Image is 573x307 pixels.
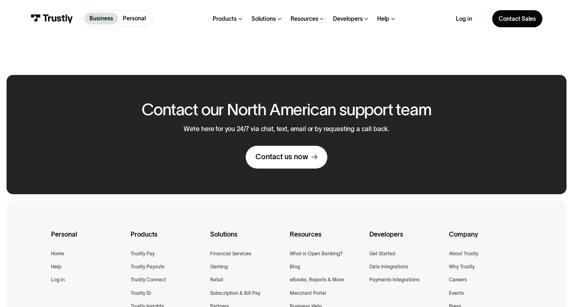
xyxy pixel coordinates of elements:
a: Trustly Connect [131,276,166,284]
a: About Trustly [449,250,478,258]
a: Careers [449,276,467,284]
div: Resources [290,229,363,250]
a: Trustly Pay [131,250,155,258]
a: Blog [290,263,300,271]
a: Data Integrations [369,263,408,271]
a: Financial Services [210,250,251,258]
p: Personal [123,14,146,23]
img: Trustly Logo [31,14,73,23]
div: Solutions [210,229,283,250]
a: Subscription & Bill Pay [210,289,260,297]
div: Personal [51,229,124,250]
div: Contact us now [255,152,308,162]
a: Trustly Payouts [131,263,164,271]
a: Get Started [369,250,395,258]
a: Business [84,13,118,24]
a: Why Trustly [449,263,475,271]
a: Log in [51,276,65,284]
div: Resources [291,15,318,22]
a: Home [51,250,64,258]
div: Products [131,229,204,250]
a: Help [51,263,61,271]
a: Gaming [210,263,228,271]
a: Personal [118,13,151,24]
div: Products [213,15,237,22]
div: Developers [333,15,363,22]
p: Business [89,14,113,23]
a: Retail [210,276,223,284]
a: Contact Sales [492,10,542,27]
div: Developers [369,229,442,250]
h2: Contact our North American support team [142,101,431,119]
div: Contact Sales [499,15,536,22]
a: Trustly ID [131,289,151,297]
div: Company [449,229,522,250]
div: Solutions [251,15,276,22]
div: Help [377,15,389,22]
a: Merchant Portal [290,289,326,297]
a: Contact us now [246,146,328,168]
a: Payments Integrations [369,276,420,284]
a: What is Open Banking? [290,250,343,258]
p: We’re here for you 24/7 via chat, text, email or by requesting a call back. [184,125,389,133]
a: eBooks, Reports & More [290,276,344,284]
a: Log in [456,15,472,22]
a: Events [449,289,464,297]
